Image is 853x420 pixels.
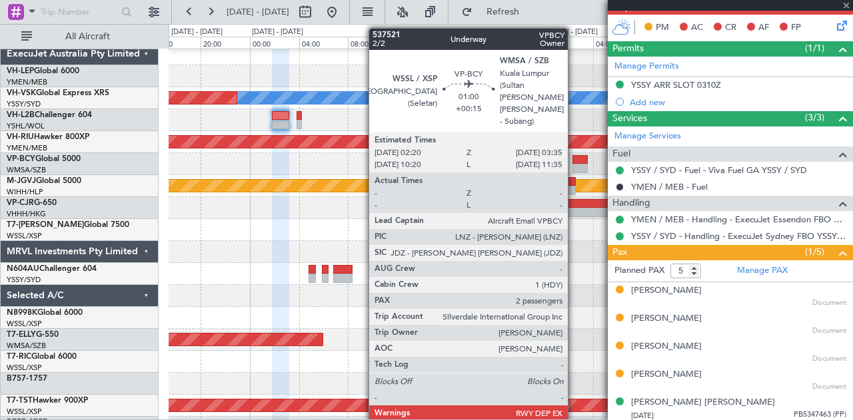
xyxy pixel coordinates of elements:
a: VP-CJRG-650 [7,199,57,207]
span: Document [812,353,846,365]
a: WSSL/XSP [7,363,42,373]
div: 00:00 [544,37,594,49]
a: YSSY/SYD [7,99,41,109]
span: [DATE] - [DATE] [227,6,289,18]
a: YSHL/WOL [7,121,45,131]
a: YSSY / SYD - Handling - ExecuJet Sydney FBO YSSY / SYD [631,230,846,242]
div: [PERSON_NAME] [PERSON_NAME] [631,396,775,409]
span: VH-LEP [7,67,34,75]
div: [PERSON_NAME] [631,312,702,325]
div: [PERSON_NAME] [631,368,702,381]
div: 16:00 [152,37,201,49]
a: YSSY / SYD - Fuel - Viva Fuel GA YSSY / SYD [631,164,807,176]
a: YSSY/SYD [7,275,41,285]
button: Refresh [455,1,535,23]
span: VH-VSK [7,89,36,97]
span: AF [758,21,769,35]
a: WMSA/SZB [7,165,46,175]
div: YSSY ARR SLOT 0310Z [631,79,721,91]
span: T7-[PERSON_NAME] [7,221,84,229]
div: 04:00 [299,37,349,49]
span: Document [812,298,846,309]
div: 00:00 [250,37,299,49]
button: All Aircraft [15,26,145,47]
div: - [543,208,607,216]
a: Manage Services [614,130,681,143]
span: T7-RIC [7,353,31,361]
a: B757-1757 [7,375,47,383]
a: Manage Permits [614,60,679,73]
a: WSSL/XSP [7,319,42,329]
a: VH-L2BChallenger 604 [7,111,92,119]
span: T7-TST [7,397,33,405]
div: [PERSON_NAME] [631,284,702,298]
a: T7-RICGlobal 6000 [7,353,77,361]
a: Manage PAX [737,264,788,278]
div: 16:00 [446,37,496,49]
span: AC [691,21,703,35]
div: 08:00 [348,37,397,49]
div: [DATE] - [DATE] [252,27,303,38]
span: VH-L2B [7,111,35,119]
a: T7-TSTHawker 900XP [7,397,88,405]
a: YMEN/MEB [7,143,47,153]
div: [DATE] - [DATE] [171,27,223,38]
a: VHHH/HKG [7,209,46,219]
a: N8998KGlobal 6000 [7,309,83,317]
a: WSSL/XSP [7,407,42,417]
div: NZAA [543,200,607,208]
a: VP-BCYGlobal 5000 [7,155,81,163]
a: M-JGVJGlobal 5000 [7,177,81,185]
div: [DATE] - [DATE] [546,27,598,38]
span: VH-RIU [7,133,34,141]
a: VH-VSKGlobal Express XRS [7,89,109,97]
a: YMEN/MEB [7,77,47,87]
a: WMSA/SZB [7,341,46,351]
span: VP-CJR [7,199,34,207]
a: WSSL/XSP [7,231,42,241]
a: VH-LEPGlobal 6000 [7,67,79,75]
a: VH-RIUHawker 800XP [7,133,89,141]
a: T7-[PERSON_NAME]Global 7500 [7,221,129,229]
div: 20:00 [201,37,250,49]
span: Document [812,381,846,393]
span: Pax [612,245,627,260]
span: Fuel [612,146,630,162]
span: FP [791,21,801,35]
span: T7-ELLY [7,331,36,339]
span: N8998K [7,309,37,317]
div: [PERSON_NAME] [631,340,702,353]
span: CR [725,21,736,35]
a: WIHH/HLP [7,187,43,197]
a: T7-ELLYG-550 [7,331,59,339]
span: (3/3) [805,110,824,124]
span: Document [812,325,846,337]
span: M-JGVJ [7,177,36,185]
a: N604AUChallenger 604 [7,265,97,273]
a: YMEN / MEB - Handling - ExecuJet Essendon FBO YMEN / MEB [631,214,846,225]
span: Services [612,111,647,126]
span: (1/5) [805,245,824,259]
span: Handling [612,196,650,211]
span: (1/1) [805,41,824,55]
span: Refresh [475,7,531,17]
div: 20:00 [495,37,544,49]
input: Trip Number [41,2,117,22]
span: VP-BCY [7,155,35,163]
span: All Aircraft [35,32,141,41]
span: Permits [612,41,644,57]
label: Planned PAX [614,264,664,278]
span: N604AU [7,265,39,273]
span: PM [656,21,669,35]
div: Add new [630,97,846,108]
div: 12:00 [397,37,446,49]
div: 04:00 [593,37,642,49]
a: YMEN / MEB - Fuel [631,181,708,192]
span: B757-1 [7,375,33,383]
